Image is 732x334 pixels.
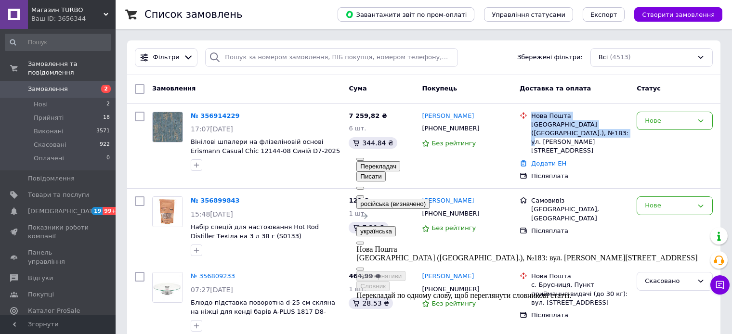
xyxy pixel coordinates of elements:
input: Пошук [5,34,111,51]
span: Статус [637,85,661,92]
span: 7 259,82 ₴ [349,112,387,119]
span: Завантажити звіт по пром-оплаті [345,10,467,19]
input: Пошук за номером замовлення, ПІБ покупця, номером телефону, Email, номером накладної [205,48,457,67]
a: Фото товару [152,112,183,142]
span: 121 ₴ [349,197,369,204]
span: 1 шт. [349,210,366,217]
span: [DEMOGRAPHIC_DATA] [28,207,99,216]
span: 19 [91,207,103,215]
span: (4513) [610,53,630,61]
button: Експорт [583,7,625,22]
span: Замовлення [28,85,68,93]
a: Блюдо-підставка поворотна d-25 см скляна на ніжці для кенді барів A-PLUS 1817 D8-2025 [191,299,335,324]
span: 3571 [96,127,110,136]
span: Показники роботи компанії [28,223,89,241]
img: Фото товару [153,197,183,227]
span: Всі [599,53,608,62]
span: 17:07[DATE] [191,125,233,133]
span: 922 [100,141,110,149]
span: Доставка та оплата [520,85,591,92]
span: Без рейтингу [431,140,476,147]
a: № 356809233 [191,272,235,280]
h1: Список замовлень [144,9,242,20]
div: Нова Пошта [531,112,629,120]
a: Вінілові шпалери на флізеліновій основі Erismann Casual Chic 12144-08 Синій D7-2025 [191,138,340,154]
button: Завантажити звіт по пром-оплаті [338,7,474,22]
span: 99+ [103,207,118,215]
span: Покупець [422,85,457,92]
img: Фото товару [153,112,183,142]
div: Післяплата [531,311,629,320]
div: 28.53 ₴ [349,297,392,309]
span: Оплачені [34,154,64,163]
a: Набір спецій для настоювання Hot Rod Distiller Текіла на 3 л 38 г (S0133) [191,223,319,240]
div: 7.30 ₴ [349,222,388,233]
span: Покупці [28,290,54,299]
span: Товари та послуги [28,191,89,199]
span: Без рейтингу [431,300,476,307]
div: [PHONE_NUMBER] [420,122,481,135]
span: Каталог ProSale [28,307,80,315]
div: Ваш ID: 3656344 [31,14,116,23]
span: Панель управління [28,248,89,266]
span: Експорт [590,11,617,18]
a: Створити замовлення [625,11,722,18]
span: Повідомлення [28,174,75,183]
span: Управління статусами [492,11,565,18]
span: Фільтри [153,53,180,62]
button: Чат з покупцем [710,275,730,295]
span: 6 шт. [349,125,366,132]
span: 464,99 ₴ [349,272,380,280]
span: Створити замовлення [642,11,715,18]
span: 2 [101,85,111,93]
span: 07:27[DATE] [191,286,233,294]
div: [GEOGRAPHIC_DATA] ([GEOGRAPHIC_DATA].), №183: ул. [PERSON_NAME][STREET_ADDRESS] [531,120,629,155]
span: Прийняті [34,114,64,122]
span: 2 [106,100,110,109]
span: Скасовані [34,141,66,149]
div: Нове [645,116,693,126]
a: Фото товару [152,196,183,227]
a: Фото товару [152,272,183,303]
span: 18 [103,114,110,122]
span: Виконані [34,127,64,136]
span: Замовлення та повідомлення [28,60,116,77]
span: Збережені фільтри: [517,53,583,62]
span: Нові [34,100,48,109]
span: Магазин TURBO [31,6,104,14]
button: Управління статусами [484,7,573,22]
span: Замовлення [152,85,196,92]
span: 15:48[DATE] [191,210,233,218]
span: Відгуки [28,274,53,283]
span: Cума [349,85,366,92]
span: 0 [106,154,110,163]
button: Створити замовлення [634,7,722,22]
a: [PERSON_NAME] [422,112,474,121]
a: № 356899843 [191,197,240,204]
div: 344.84 ₴ [349,137,397,149]
span: 1 шт. [349,285,366,293]
a: № 356914229 [191,112,240,119]
img: Фото товару [153,272,183,302]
